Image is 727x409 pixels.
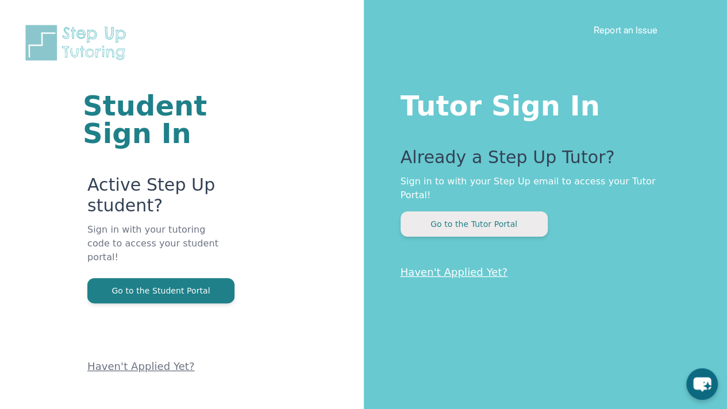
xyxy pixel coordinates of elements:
[87,223,226,278] p: Sign in with your tutoring code to access your student portal!
[87,285,234,296] a: Go to the Student Portal
[87,278,234,303] button: Go to the Student Portal
[87,360,195,372] a: Haven't Applied Yet?
[686,368,718,400] button: chat-button
[87,175,226,223] p: Active Step Up student?
[594,24,657,36] a: Report an Issue
[83,92,226,147] h1: Student Sign In
[23,23,133,63] img: Step Up Tutoring horizontal logo
[401,266,508,278] a: Haven't Applied Yet?
[401,175,682,202] p: Sign in to with your Step Up email to access your Tutor Portal!
[401,87,682,119] h1: Tutor Sign In
[401,147,682,175] p: Already a Step Up Tutor?
[401,211,548,237] button: Go to the Tutor Portal
[401,218,548,229] a: Go to the Tutor Portal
